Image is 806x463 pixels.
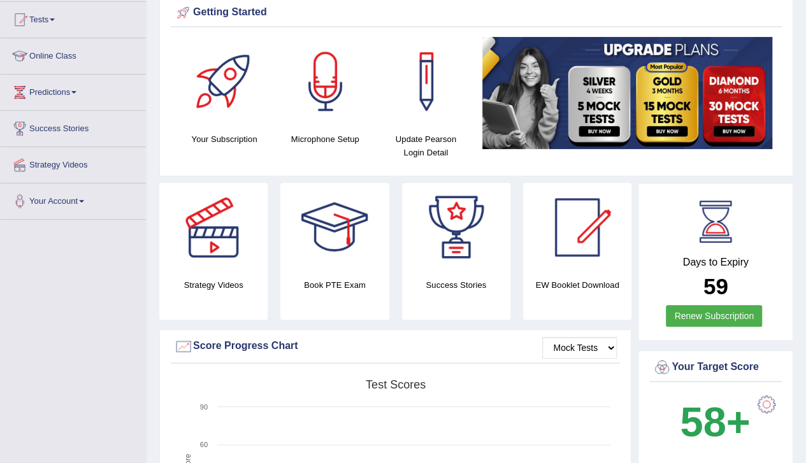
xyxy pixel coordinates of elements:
[652,257,779,268] h4: Days to Expiry
[1,183,146,215] a: Your Account
[159,278,268,292] h4: Strategy Videos
[482,37,772,149] img: small5.jpg
[1,147,146,179] a: Strategy Videos
[1,38,146,70] a: Online Class
[200,403,208,411] text: 90
[200,441,208,448] text: 60
[652,358,779,377] div: Your Target Score
[1,75,146,106] a: Predictions
[1,2,146,34] a: Tests
[680,399,750,445] b: 58+
[402,278,510,292] h4: Success Stories
[174,3,779,22] div: Getting Started
[666,305,762,327] a: Renew Subscription
[523,278,631,292] h4: EW Booklet Download
[366,378,426,391] tspan: Test scores
[174,337,617,356] div: Score Progress Chart
[180,132,268,146] h4: Your Subscription
[382,132,470,159] h4: Update Pearson Login Detail
[1,111,146,143] a: Success Stories
[703,274,728,299] b: 59
[280,278,389,292] h4: Book PTE Exam
[281,132,369,146] h4: Microphone Setup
